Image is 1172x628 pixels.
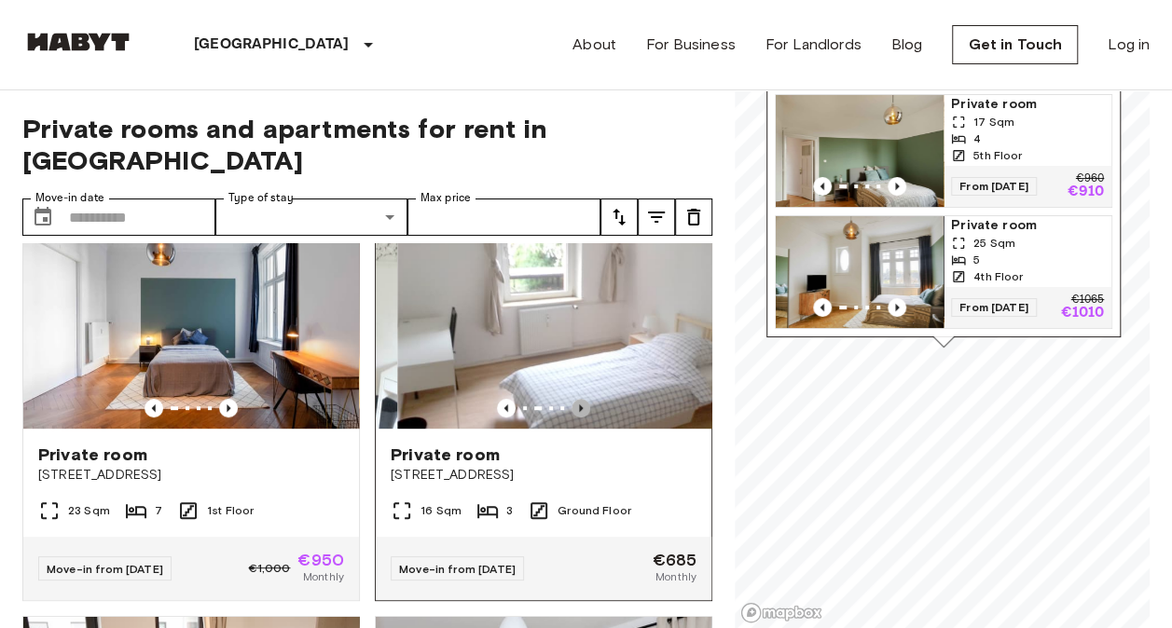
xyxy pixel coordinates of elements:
span: Move-in from [DATE] [399,562,516,576]
a: Blog [891,34,923,56]
button: Previous image [219,399,238,417]
span: 23 Sqm [68,502,110,519]
img: Marketing picture of unit DE-03-003-001-04HF [23,205,359,429]
span: 5th Floor [973,147,1022,164]
a: Marketing picture of unit DE-03-013-01MMarketing picture of unit DE-03-013-01MPrevious imagePrevi... [375,204,712,601]
button: Previous image [813,298,832,317]
a: Log in [1108,34,1150,56]
span: €950 [297,552,344,568]
span: Move-in from [DATE] [47,562,163,576]
button: Previous image [813,177,832,196]
a: Marketing picture of unit DE-03-001-002-01HFPrevious imagePrevious imagePrivate room25 Sqm54th Fl... [775,215,1112,329]
button: Previous image [888,177,906,196]
a: Get in Touch [952,25,1078,64]
span: €1,000 [248,560,290,577]
span: 4th Floor [973,268,1023,285]
p: €910 [1067,184,1104,199]
span: From [DATE] [951,298,1037,317]
img: Marketing picture of unit DE-03-001-003-04HF [776,95,944,207]
label: Move-in date [35,190,104,206]
label: Type of stay [228,190,294,206]
span: Private room [38,444,147,466]
a: For Business [646,34,736,56]
span: 5 [973,252,980,268]
img: Habyt [22,33,134,51]
span: 7 [155,502,162,519]
span: Ground Floor [558,502,631,519]
button: tune [600,198,638,236]
span: €685 [652,552,696,568]
a: Marketing picture of unit DE-03-003-001-04HFPrevious imagePrevious imagePrivate room[STREET_ADDRE... [22,204,360,601]
p: [GEOGRAPHIC_DATA] [194,34,350,56]
img: Marketing picture of unit DE-03-001-002-01HF [776,216,944,328]
span: 1st Floor [207,502,254,519]
button: Previous image [572,399,590,417]
span: Private rooms and apartments for rent in [GEOGRAPHIC_DATA] [22,113,712,176]
button: tune [675,198,712,236]
a: Mapbox logo [740,602,822,623]
span: 16 Sqm [421,502,462,519]
img: Marketing picture of unit DE-03-013-01M [397,205,733,429]
a: Marketing picture of unit DE-03-001-003-04HFPrevious imagePrevious imagePrivate room17 Sqm45th Fl... [775,94,1112,208]
span: [STREET_ADDRESS] [391,466,696,485]
button: Previous image [888,298,906,317]
span: 17 Sqm [973,114,1014,130]
button: tune [638,198,675,236]
span: 4 [973,130,981,147]
span: Monthly [303,568,344,585]
p: €960 [1076,173,1104,184]
p: €1010 [1060,306,1104,321]
a: For Landlords [765,34,862,56]
p: €1065 [1070,294,1104,306]
span: 3 [506,502,513,519]
button: Previous image [497,399,516,417]
a: About [572,34,616,56]
span: Monthly [655,568,696,585]
span: Private room [951,95,1104,114]
button: Previous image [145,399,163,417]
span: [STREET_ADDRESS] [38,466,344,485]
label: Max price [421,190,471,206]
button: Choose date [24,198,62,236]
span: Private room [391,444,500,466]
span: 25 Sqm [973,235,1015,252]
div: Map marker [766,9,1121,348]
span: Private room [951,216,1104,235]
span: From [DATE] [951,177,1037,196]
